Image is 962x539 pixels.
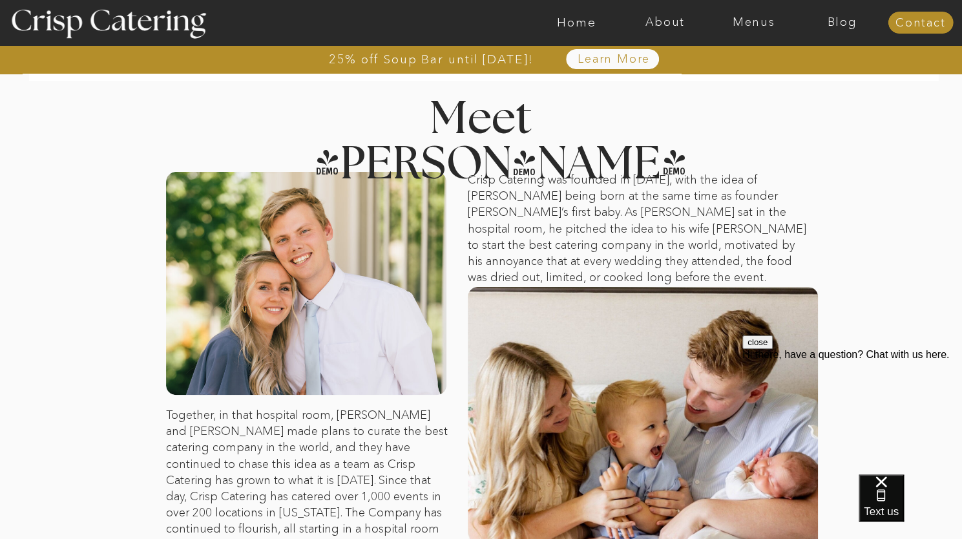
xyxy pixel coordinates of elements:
[282,53,580,66] a: 25% off Soup Bar until [DATE]!
[888,17,953,30] a: Contact
[532,16,621,29] a: Home
[742,335,962,491] iframe: podium webchat widget prompt
[621,16,709,29] a: About
[798,16,886,29] a: Blog
[859,474,962,539] iframe: podium webchat widget bubble
[709,16,798,29] a: Menus
[468,172,810,287] p: Crisp Catering was founded in [DATE], with the idea of [PERSON_NAME] being born at the same time ...
[548,53,680,66] a: Learn More
[314,97,649,148] h2: Meet [PERSON_NAME]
